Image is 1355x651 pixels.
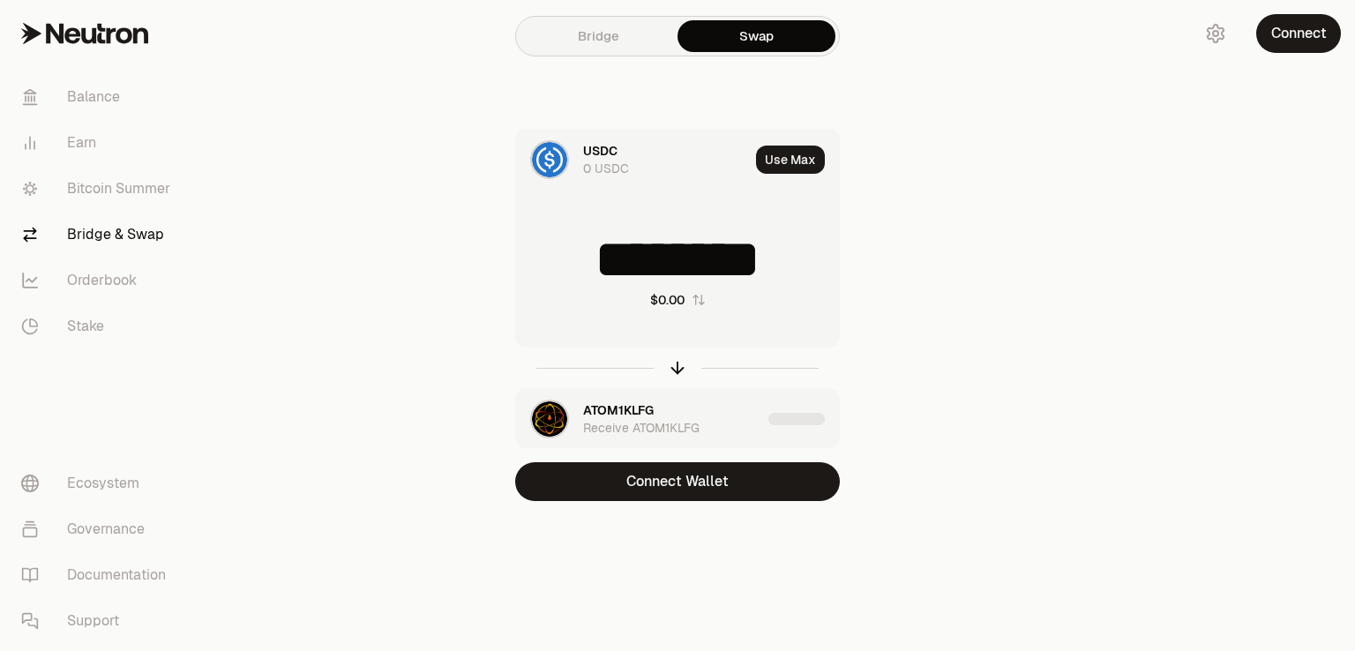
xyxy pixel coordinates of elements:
[516,130,749,190] div: USDC LogoUSDC0 USDC
[756,146,825,174] button: Use Max
[7,166,191,212] a: Bitcoin Summer
[515,462,840,501] button: Connect Wallet
[7,212,191,258] a: Bridge & Swap
[583,142,618,160] div: USDC
[516,389,761,449] div: ATOM1KLFG LogoATOM1KLFGReceive ATOM1KLFG
[7,120,191,166] a: Earn
[583,401,654,419] div: ATOM1KLFG
[532,401,567,437] img: ATOM1KLFG Logo
[516,389,839,449] button: ATOM1KLFG LogoATOM1KLFGReceive ATOM1KLFG
[7,598,191,644] a: Support
[532,142,567,177] img: USDC Logo
[677,20,835,52] a: Swap
[7,460,191,506] a: Ecosystem
[7,74,191,120] a: Balance
[650,291,685,309] div: $0.00
[7,552,191,598] a: Documentation
[583,160,629,177] div: 0 USDC
[583,419,700,437] div: Receive ATOM1KLFG
[7,303,191,349] a: Stake
[520,20,677,52] a: Bridge
[650,291,706,309] button: $0.00
[1256,14,1341,53] button: Connect
[7,506,191,552] a: Governance
[7,258,191,303] a: Orderbook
